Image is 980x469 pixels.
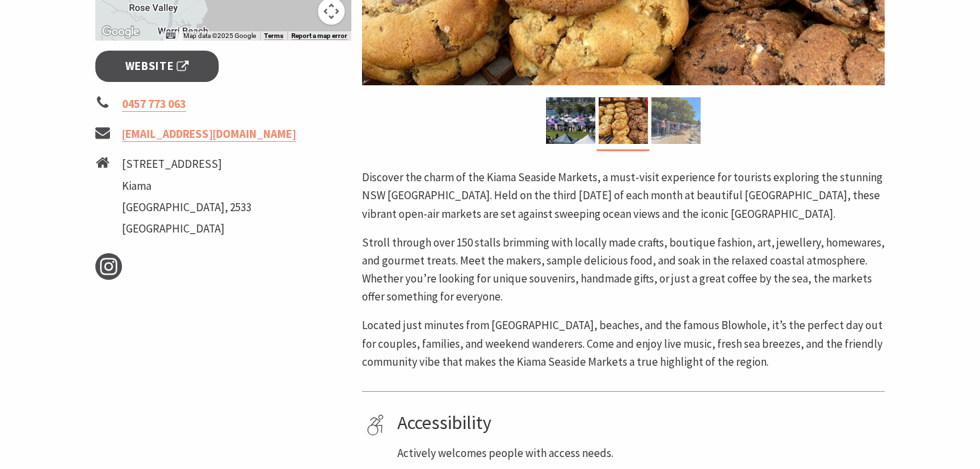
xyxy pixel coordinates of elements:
a: Open this area in Google Maps (opens a new window) [99,23,143,41]
span: Website [125,57,189,75]
h4: Accessibility [397,412,880,434]
a: Website [95,51,219,82]
p: Stroll through over 150 stalls brimming with locally made crafts, boutique fashion, art, jeweller... [362,234,885,306]
li: Kiama [122,177,251,195]
li: [STREET_ADDRESS] [122,155,251,173]
a: Terms (opens in new tab) [264,32,283,40]
p: Located just minutes from [GEOGRAPHIC_DATA], beaches, and the famous Blowhole, it’s the perfect d... [362,316,885,371]
button: Keyboard shortcuts [166,31,175,41]
img: market photo [651,97,701,144]
a: 0457 773 063 [122,97,186,112]
img: Kiama Seaside Market [546,97,595,144]
p: Discover the charm of the Kiama Seaside Markets, a must-visit experience for tourists exploring t... [362,169,885,223]
li: [GEOGRAPHIC_DATA] [122,220,251,238]
li: [GEOGRAPHIC_DATA], 2533 [122,199,251,217]
a: Report a map error [291,32,347,40]
img: Market ptoduce [599,97,648,144]
span: Map data ©2025 Google [183,32,256,39]
a: [EMAIL_ADDRESS][DOMAIN_NAME] [122,127,296,142]
p: Actively welcomes people with access needs. [397,444,880,462]
img: Google [99,23,143,41]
